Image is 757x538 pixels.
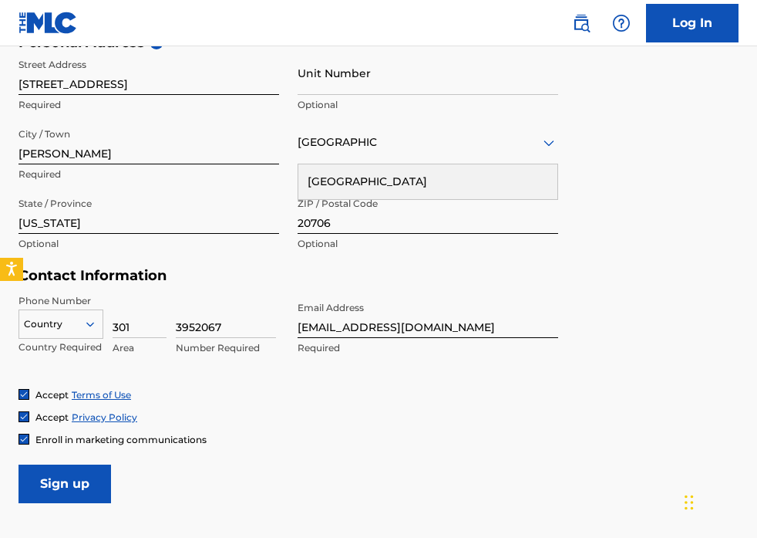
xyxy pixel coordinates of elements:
[19,98,279,112] p: Required
[19,465,111,503] input: Sign up
[566,8,597,39] a: Public Search
[19,340,103,354] p: Country Required
[19,435,29,444] img: checkbox
[113,341,167,355] p: Area
[19,237,279,251] p: Optional
[19,390,29,399] img: checkbox
[646,4,738,42] a: Log In
[72,389,131,401] a: Terms of Use
[298,237,558,251] p: Optional
[19,267,558,285] h5: Contact Information
[685,479,694,526] div: Drag
[572,14,590,32] img: search
[35,434,207,445] span: Enroll in marketing communications
[298,98,558,112] p: Optional
[35,411,69,423] span: Accept
[19,12,78,34] img: MLC Logo
[298,164,557,199] div: [GEOGRAPHIC_DATA]
[72,411,137,423] a: Privacy Policy
[680,464,757,538] iframe: Chat Widget
[35,389,69,401] span: Accept
[176,341,276,355] p: Number Required
[19,412,29,421] img: checkbox
[612,14,631,32] img: help
[19,167,279,181] p: Required
[606,8,637,39] div: Help
[298,341,558,355] p: Required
